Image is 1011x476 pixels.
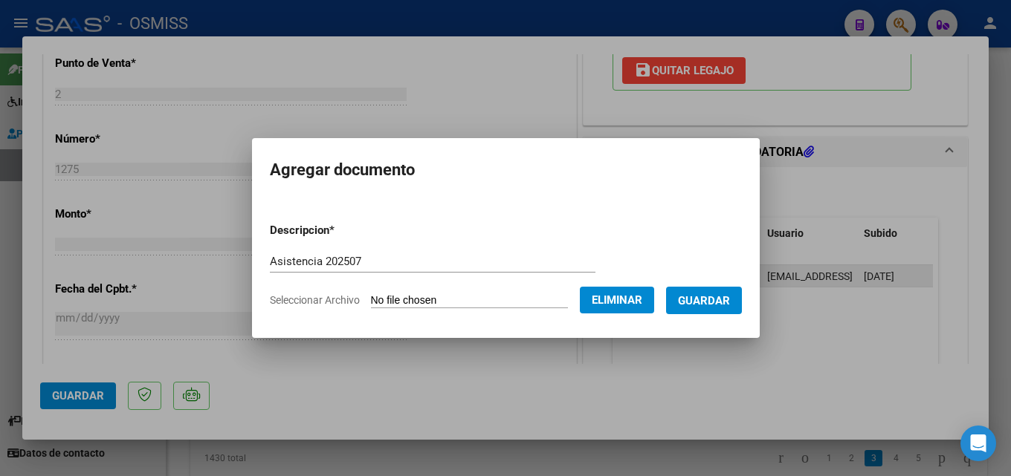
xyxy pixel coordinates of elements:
span: Seleccionar Archivo [270,294,360,306]
button: Eliminar [580,287,654,313]
p: Descripcion [270,222,412,239]
button: Guardar [666,287,742,314]
span: Eliminar [592,293,642,307]
h2: Agregar documento [270,156,742,184]
span: Guardar [678,294,730,307]
div: Open Intercom Messenger [960,426,996,461]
